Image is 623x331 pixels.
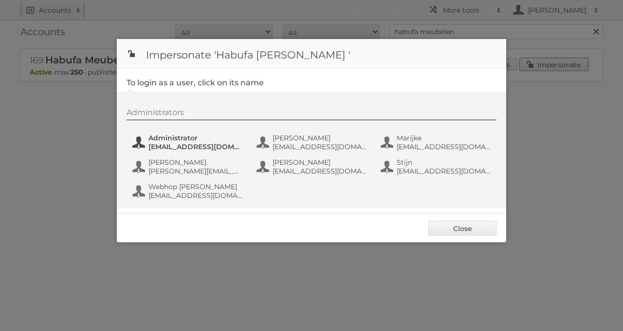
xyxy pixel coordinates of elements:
[273,167,367,175] span: [EMAIL_ADDRESS][DOMAIN_NAME]
[131,181,246,201] button: Webhop [PERSON_NAME] [EMAIL_ADDRESS][DOMAIN_NAME]
[397,158,491,167] span: Stijn
[131,133,246,152] button: Administrator [EMAIL_ADDRESS][DOMAIN_NAME]
[380,133,494,152] button: Marijke [EMAIL_ADDRESS][DOMAIN_NAME]
[148,182,243,191] span: Webhop [PERSON_NAME]
[127,108,496,120] div: Administrators
[273,158,367,167] span: [PERSON_NAME]
[117,39,506,68] h1: Impersonate 'Habufa [PERSON_NAME] '
[273,142,367,151] span: [EMAIL_ADDRESS][DOMAIN_NAME]
[397,167,491,175] span: [EMAIL_ADDRESS][DOMAIN_NAME]
[428,221,496,235] a: Close
[131,157,246,176] button: [PERSON_NAME] [PERSON_NAME][EMAIL_ADDRESS][DOMAIN_NAME]
[256,133,370,152] button: [PERSON_NAME] [EMAIL_ADDRESS][DOMAIN_NAME]
[148,158,243,167] span: [PERSON_NAME]
[397,134,491,142] span: Marijke
[397,142,491,151] span: [EMAIL_ADDRESS][DOMAIN_NAME]
[380,157,494,176] button: Stijn [EMAIL_ADDRESS][DOMAIN_NAME]
[256,157,370,176] button: [PERSON_NAME] [EMAIL_ADDRESS][DOMAIN_NAME]
[148,191,243,200] span: [EMAIL_ADDRESS][DOMAIN_NAME]
[273,134,367,142] span: [PERSON_NAME]
[127,78,264,87] legend: To login as a user, click on its name
[148,142,243,151] span: [EMAIL_ADDRESS][DOMAIN_NAME]
[148,167,243,175] span: [PERSON_NAME][EMAIL_ADDRESS][DOMAIN_NAME]
[148,134,243,142] span: Administrator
